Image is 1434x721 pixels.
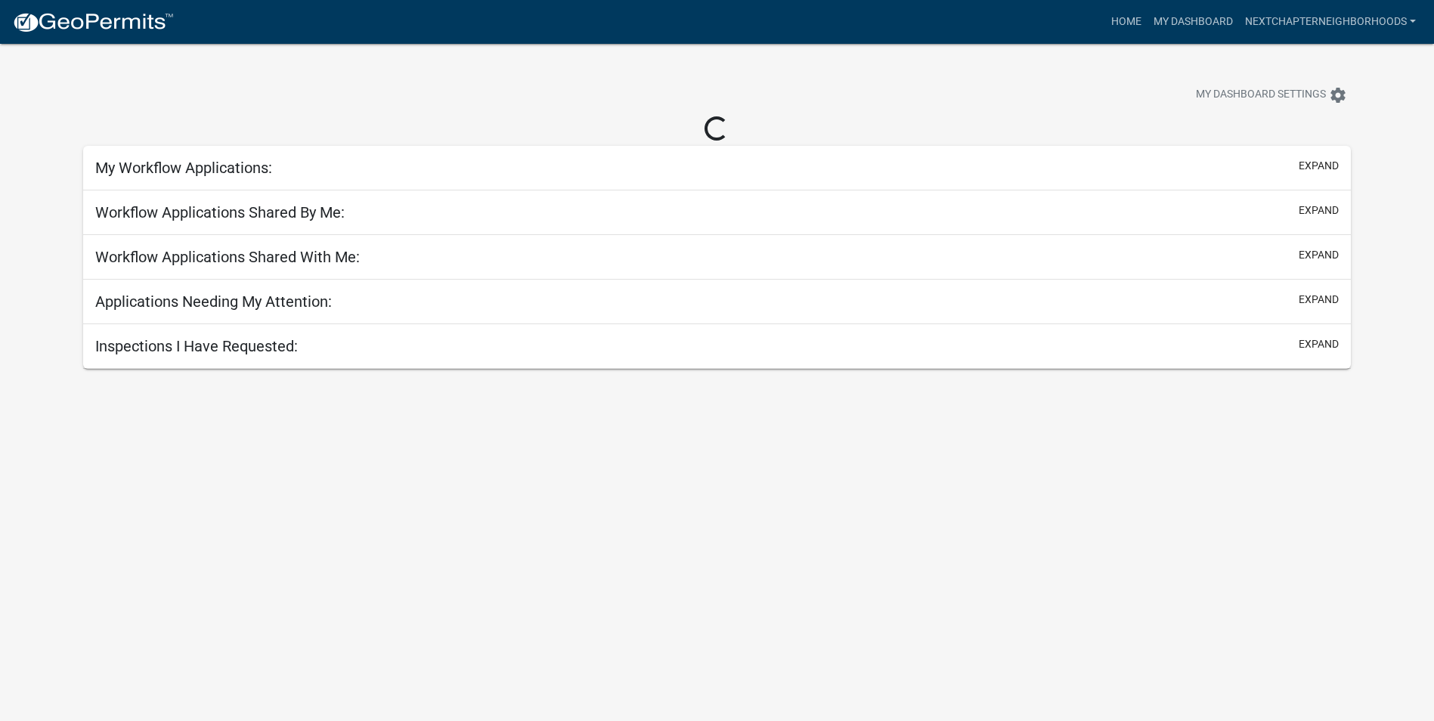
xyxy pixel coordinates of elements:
[1105,8,1148,36] a: Home
[95,337,298,355] h5: Inspections I Have Requested:
[95,203,345,221] h5: Workflow Applications Shared By Me:
[1299,292,1339,308] button: expand
[1196,86,1326,104] span: My Dashboard Settings
[1239,8,1422,36] a: Nextchapterneighborhoods
[1184,80,1359,110] button: My Dashboard Settingssettings
[1148,8,1239,36] a: My Dashboard
[1299,158,1339,174] button: expand
[1299,336,1339,352] button: expand
[95,292,332,311] h5: Applications Needing My Attention:
[95,248,360,266] h5: Workflow Applications Shared With Me:
[1299,203,1339,218] button: expand
[1299,247,1339,263] button: expand
[95,159,272,177] h5: My Workflow Applications:
[1329,86,1347,104] i: settings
